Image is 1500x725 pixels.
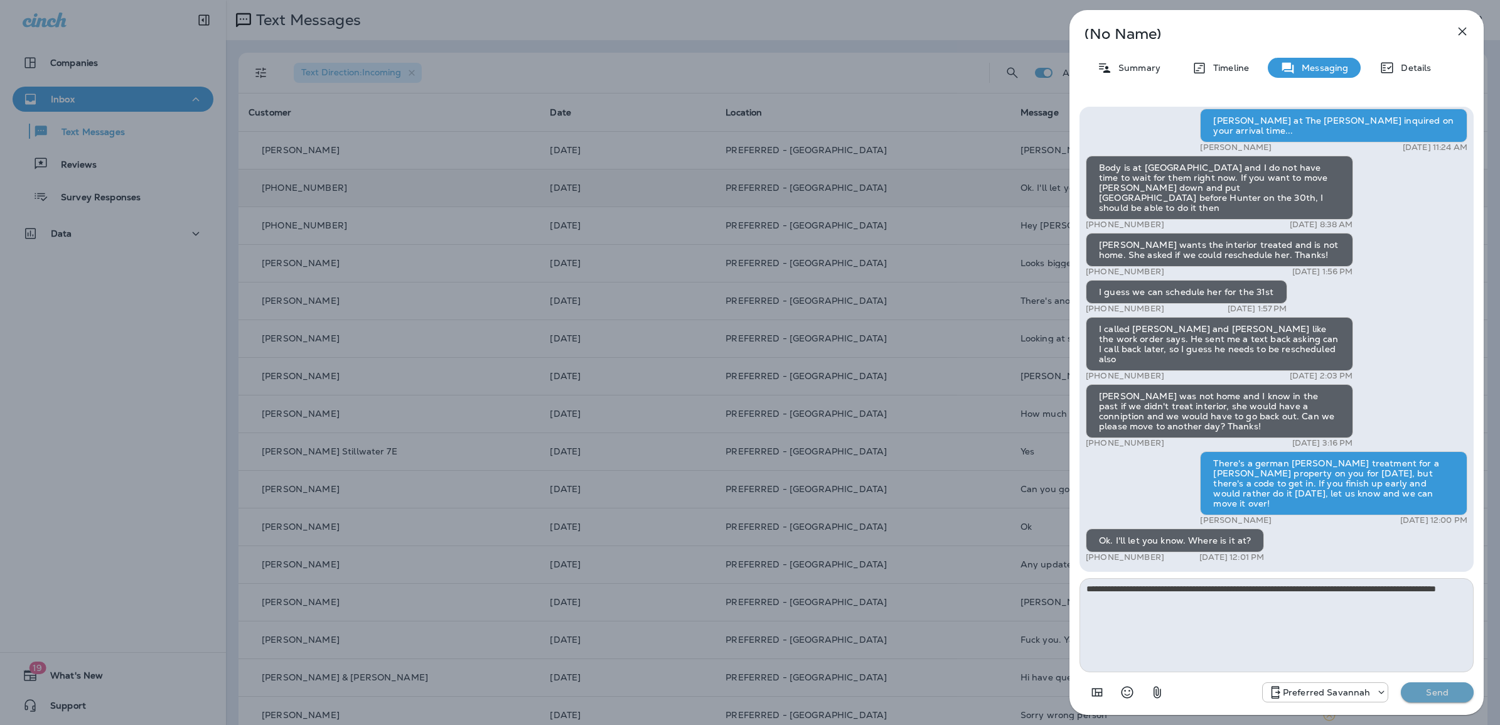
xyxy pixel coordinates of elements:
p: [DATE] 2:03 PM [1290,371,1353,381]
p: [PHONE_NUMBER] [1086,438,1164,448]
div: Body is at [GEOGRAPHIC_DATA] and I do not have time to wait for them right now. If you want to mo... [1086,156,1353,220]
p: [PHONE_NUMBER] [1086,220,1164,230]
button: Send [1401,682,1474,702]
p: [PERSON_NAME] [1200,142,1272,153]
div: [PERSON_NAME] wants the interior treated and is not home. She asked if we could reschedule her. T... [1086,233,1353,267]
p: (No Name) [1085,29,1427,39]
p: [DATE] 1:57 PM [1228,304,1287,314]
p: [DATE] 11:24 AM [1403,142,1467,153]
p: [PHONE_NUMBER] [1086,304,1164,314]
div: Ok. I'll let you know. Where is it at? [1086,529,1264,552]
p: [DATE] 12:01 PM [1199,552,1264,562]
div: +1 (912) 461-3419 [1263,685,1388,700]
div: There's a german [PERSON_NAME] treatment for a [PERSON_NAME] property on you for [DATE], but ther... [1200,451,1467,515]
button: Add in a premade template [1085,680,1110,705]
p: [DATE] 1:56 PM [1292,267,1353,277]
p: [PHONE_NUMBER] [1086,267,1164,277]
p: [PHONE_NUMBER] [1086,371,1164,381]
p: [DATE] 3:16 PM [1292,438,1353,448]
p: [PERSON_NAME] [1200,515,1272,525]
div: I called [PERSON_NAME] and [PERSON_NAME] like the work order says. He sent me a text back asking ... [1086,317,1353,371]
p: [DATE] 12:00 PM [1400,515,1467,525]
div: [PERSON_NAME] was not home and I know in the past if we didn't treat interior, she would have a c... [1086,384,1353,438]
p: Timeline [1207,63,1249,73]
p: Send [1411,687,1464,698]
p: Details [1395,63,1431,73]
p: Messaging [1295,63,1348,73]
p: Preferred Savannah [1283,687,1371,697]
p: [PHONE_NUMBER] [1086,552,1164,562]
p: Summary [1112,63,1160,73]
p: [DATE] 8:38 AM [1290,220,1353,230]
div: [PERSON_NAME] at The [PERSON_NAME] inquired on your arrival time... [1200,109,1467,142]
div: I guess we can schedule her for the 31st [1086,280,1287,304]
button: Select an emoji [1115,680,1140,705]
